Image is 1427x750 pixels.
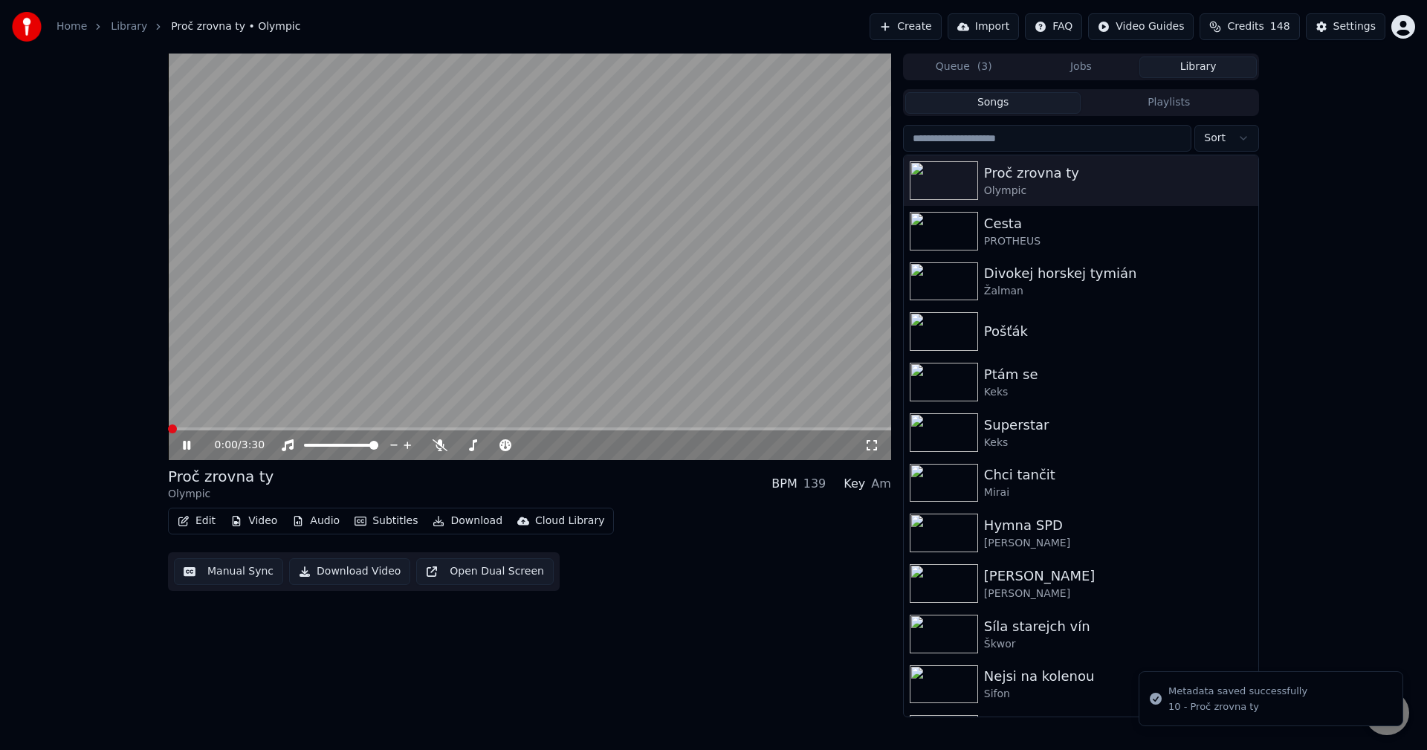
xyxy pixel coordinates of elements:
[111,19,147,34] a: Library
[56,19,87,34] a: Home
[1168,700,1307,714] div: 10 - Proč zrovna ty
[984,364,1252,385] div: Ptám se
[1227,19,1263,34] span: Credits
[984,234,1252,249] div: PROTHEUS
[870,13,942,40] button: Create
[171,19,300,34] span: Proč zrovna ty • Olympic
[984,637,1252,652] div: Škwor
[1270,19,1290,34] span: 148
[984,465,1252,485] div: Chci tančit
[286,511,346,531] button: Audio
[1088,13,1194,40] button: Video Guides
[1025,13,1082,40] button: FAQ
[984,385,1252,400] div: Keks
[349,511,424,531] button: Subtitles
[984,687,1252,702] div: Sifon
[1023,56,1140,78] button: Jobs
[977,59,992,74] span: ( 3 )
[1168,684,1307,699] div: Metadata saved successfully
[984,184,1252,198] div: Olympic
[416,558,554,585] button: Open Dual Screen
[289,558,410,585] button: Download Video
[984,586,1252,601] div: [PERSON_NAME]
[172,511,221,531] button: Edit
[984,566,1252,586] div: [PERSON_NAME]
[905,56,1023,78] button: Queue
[984,666,1252,687] div: Nejsi na kolenou
[215,438,238,453] span: 0:00
[1200,13,1299,40] button: Credits148
[12,12,42,42] img: youka
[984,515,1252,536] div: Hymna SPD
[984,415,1252,436] div: Superstar
[535,514,604,528] div: Cloud Library
[948,13,1019,40] button: Import
[224,511,283,531] button: Video
[984,616,1252,637] div: Síla starejch vín
[984,321,1252,342] div: Pošťák
[427,511,508,531] button: Download
[844,475,865,493] div: Key
[984,485,1252,500] div: Mirai
[984,213,1252,234] div: Cesta
[984,436,1252,450] div: Keks
[984,284,1252,299] div: Žalman
[168,466,274,487] div: Proč zrovna ty
[242,438,265,453] span: 3:30
[771,475,797,493] div: BPM
[984,536,1252,551] div: [PERSON_NAME]
[984,263,1252,284] div: Divokej horskej tymián
[168,487,274,502] div: Olympic
[984,163,1252,184] div: Proč zrovna ty
[1306,13,1385,40] button: Settings
[56,19,300,34] nav: breadcrumb
[215,438,250,453] div: /
[1139,56,1257,78] button: Library
[803,475,826,493] div: 139
[174,558,283,585] button: Manual Sync
[1204,131,1226,146] span: Sort
[1333,19,1376,34] div: Settings
[1081,92,1257,114] button: Playlists
[871,475,891,493] div: Am
[905,92,1081,114] button: Songs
